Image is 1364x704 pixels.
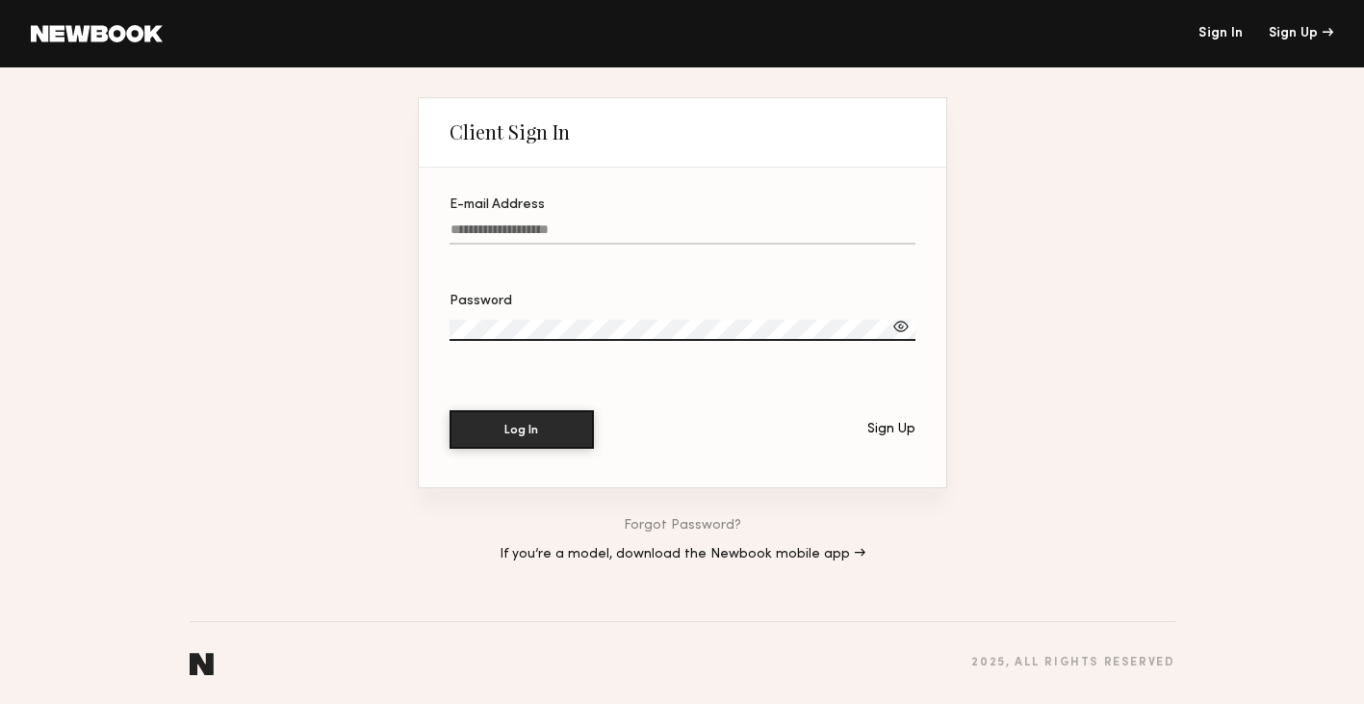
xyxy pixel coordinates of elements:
div: E-mail Address [450,198,915,212]
div: Sign Up [867,423,915,436]
input: E-mail Address [450,222,915,245]
button: Log In [450,410,594,449]
a: If you’re a model, download the Newbook mobile app → [500,548,865,561]
a: Sign In [1198,27,1243,40]
a: Forgot Password? [624,519,741,533]
div: Password [450,295,915,308]
input: Password [450,320,915,341]
div: Client Sign In [450,120,570,143]
div: 2025 , all rights reserved [971,657,1174,669]
div: Sign Up [1269,27,1333,40]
